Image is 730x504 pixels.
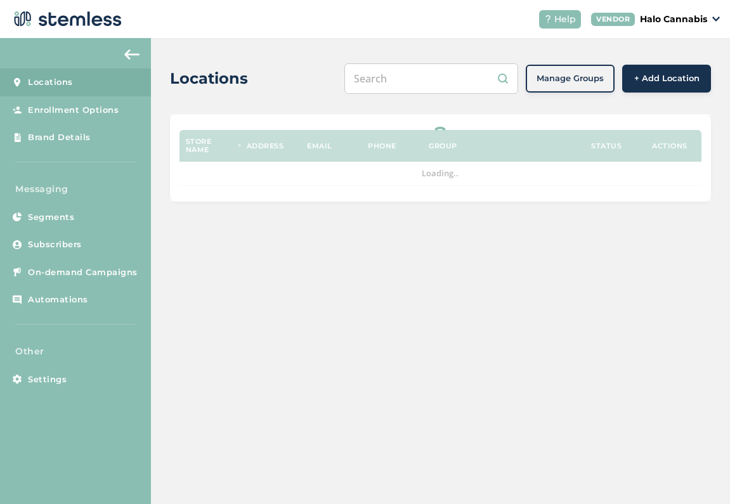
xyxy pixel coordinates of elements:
span: + Add Location [634,72,700,85]
span: Subscribers [28,238,82,251]
h2: Locations [170,67,248,90]
span: Brand Details [28,131,91,144]
img: icon-arrow-back-accent-c549486e.svg [124,49,140,60]
span: Segments [28,211,74,224]
span: Automations [28,294,88,306]
button: + Add Location [622,65,711,93]
img: logo-dark-0685b13c.svg [10,6,122,32]
span: Help [554,13,576,26]
span: Manage Groups [537,72,604,85]
img: icon_down-arrow-small-66adaf34.svg [712,16,720,22]
img: icon-help-white-03924b79.svg [544,15,552,23]
span: Settings [28,373,67,386]
span: Enrollment Options [28,104,119,117]
p: Halo Cannabis [640,13,707,26]
span: On-demand Campaigns [28,266,138,279]
span: Locations [28,76,73,89]
button: Manage Groups [526,65,615,93]
div: VENDOR [591,13,635,26]
input: Search [344,63,518,94]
